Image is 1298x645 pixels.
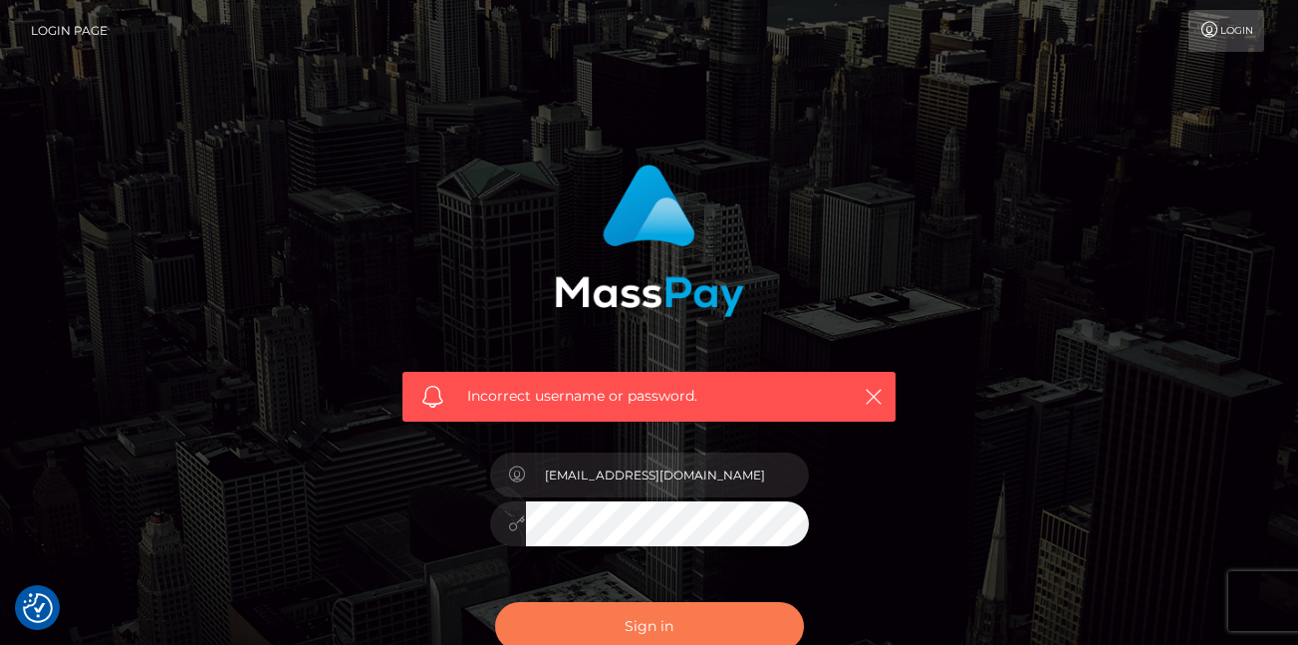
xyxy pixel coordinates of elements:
[467,386,831,407] span: Incorrect username or password.
[1188,10,1264,52] a: Login
[23,593,53,623] button: Consent Preferences
[23,593,53,623] img: Revisit consent button
[31,10,108,52] a: Login Page
[555,164,744,317] img: MassPay Login
[526,453,809,497] input: Username...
